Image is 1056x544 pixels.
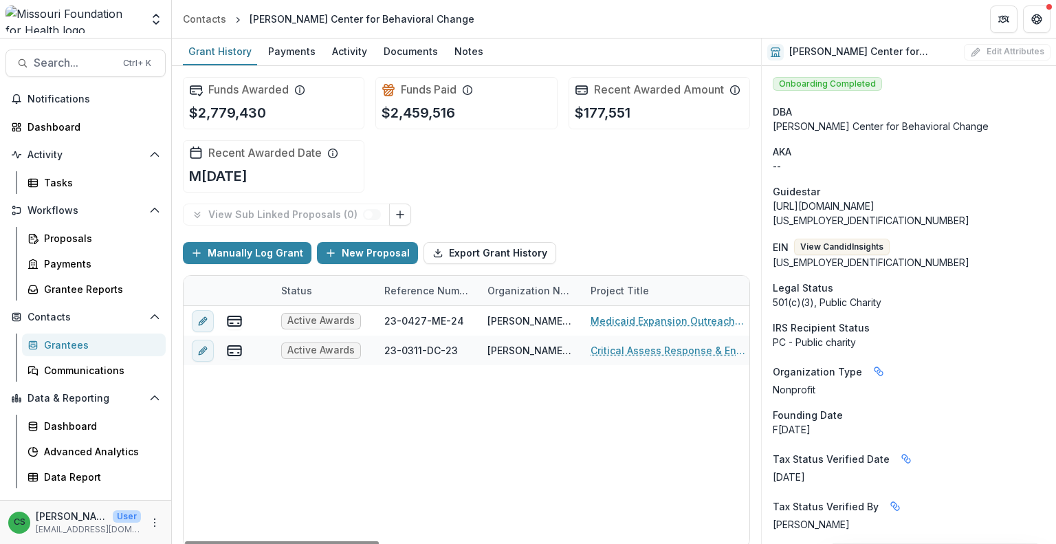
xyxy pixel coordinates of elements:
p: View Sub Linked Proposals ( 0 ) [208,209,363,221]
div: F[DATE] [773,422,1045,437]
a: Payments [263,39,321,65]
div: Organization Name [479,276,582,305]
div: Advanced Analytics [44,444,155,459]
div: [PERSON_NAME] Center for Behavioral Change [487,343,574,358]
p: $177,551 [575,102,630,123]
p: M[DATE] [189,166,247,186]
button: Open entity switcher [146,6,166,33]
h2: Funds Awarded [208,83,289,96]
a: Grantee Reports [22,278,166,301]
span: Onboarding Completed [773,77,882,91]
span: Tax Status Verified By [773,499,879,514]
button: Search... [5,50,166,77]
div: Status [273,276,376,305]
button: Export Grant History [423,242,556,264]
button: Partners [990,6,1017,33]
div: Status [273,283,320,298]
div: Grantee Reports [44,282,155,296]
div: Reference Number [376,283,479,298]
div: [PERSON_NAME] Center for Behavioral Change [487,314,574,328]
span: DBA [773,105,792,119]
button: Open Workflows [5,199,166,221]
a: Payments [22,252,166,275]
p: $2,779,430 [189,102,266,123]
div: Communications [44,363,155,378]
a: Dashboard [5,116,166,138]
div: Project Title [582,276,754,305]
div: Dashboard [27,120,155,134]
p: [EMAIL_ADDRESS][DOMAIN_NAME] [36,523,141,536]
button: View Sub Linked Proposals (0) [183,204,390,226]
div: Tasks [44,175,155,190]
span: Tax Status Verified Date [773,452,890,466]
div: Reference Number [376,276,479,305]
span: Guidestar [773,184,820,199]
button: Open Contacts [5,306,166,328]
div: Grantees [44,338,155,352]
a: Grant History [183,39,257,65]
div: Grant History [183,41,257,61]
div: Dashboard [44,419,155,433]
p: EIN [773,240,789,254]
span: Founding Date [773,408,843,422]
a: Advanced Analytics [22,440,166,463]
div: Proposals [44,231,155,246]
p: User [113,510,141,523]
span: Activity [27,149,144,161]
a: Documents [378,39,443,65]
button: Notifications [5,88,166,110]
button: edit [192,310,214,332]
span: Organization Type [773,365,862,379]
a: Dashboard [22,415,166,437]
div: [PERSON_NAME] Center for Behavioral Change [773,119,1045,133]
button: view-payments [226,313,243,329]
button: Link Grants [389,204,411,226]
p: -- [773,159,1045,173]
button: Open Data & Reporting [5,387,166,409]
div: [URL][DOMAIN_NAME][US_EMPLOYER_IDENTIFICATION_NUMBER] [773,199,1045,228]
div: Project Title [582,283,657,298]
span: Legal Status [773,281,833,295]
div: Contacts [183,12,226,26]
span: Notifications [27,94,160,105]
a: Activity [327,39,373,65]
h2: Recent Awarded Date [208,146,322,160]
span: AKA [773,144,791,159]
button: Open Activity [5,144,166,166]
button: edit [192,340,214,362]
p: Nonprofit [773,382,1045,397]
a: Grantees [22,334,166,356]
h2: Funds Paid [401,83,456,96]
div: Activity [327,41,373,61]
button: Linked binding [868,360,890,382]
button: Linked binding [884,495,906,517]
div: Payments [44,257,155,271]
div: Documents [378,41,443,61]
div: Ctrl + K [120,56,154,71]
span: Contacts [27,312,144,323]
p: [PERSON_NAME] [773,517,1045,532]
div: Organization Name [479,283,582,298]
a: Critical Assess Response & Engagement (CARE) Implementation project [591,343,746,358]
span: Data & Reporting [27,393,144,404]
div: Payments [263,41,321,61]
h2: Recent Awarded Amount [594,83,724,96]
a: Data Report [22,466,166,488]
div: [PERSON_NAME] Center for Behavioral Change [250,12,474,26]
div: PC - Public charity [773,335,1045,349]
a: Medicaid Expansion Outreach, Enrollment and Renewal [591,314,746,328]
button: Linked binding [895,448,917,470]
a: Notes [449,39,489,65]
p: [DATE] [773,470,1045,484]
button: View CandidInsights [794,239,890,255]
div: [US_EMPLOYER_IDENTIFICATION_NUMBER] [773,255,1045,270]
span: Search... [34,56,115,69]
p: [PERSON_NAME] [36,509,107,523]
button: Get Help [1023,6,1050,33]
button: New Proposal [317,242,418,264]
a: Proposals [22,227,166,250]
button: Manually Log Grant [183,242,311,264]
div: Chase Shiflet [14,518,25,527]
div: Data Report [44,470,155,484]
